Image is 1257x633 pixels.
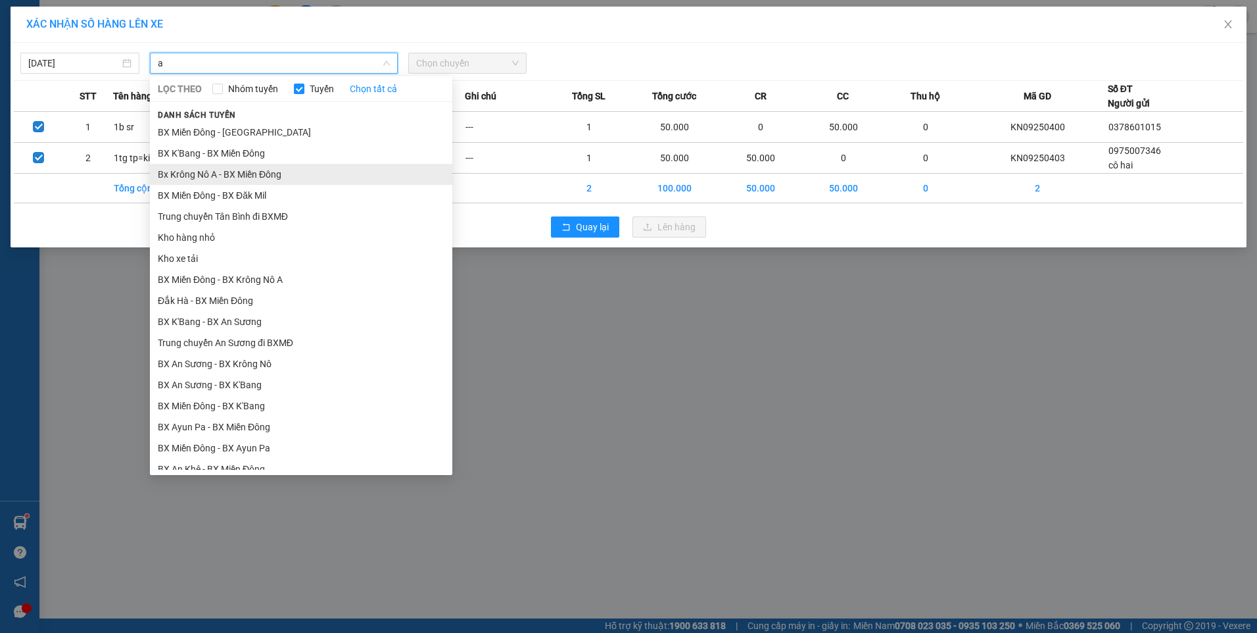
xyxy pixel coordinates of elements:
td: 0 [719,112,802,143]
span: XÁC NHẬN SỐ HÀNG LÊN XE [26,18,163,30]
span: Quay lại [576,220,609,234]
span: Danh sách tuyến [150,109,244,121]
li: BX Miền Đông - BX Krông Nô A [150,269,452,290]
span: Tổng SL [572,89,605,103]
span: STT [80,89,97,103]
li: BX Miền Đông - BX K'Bang [150,395,452,417]
li: BX Miền Đông - BX Đăk Mil [150,185,452,206]
li: Đắk Hà - BX Miền Đông [150,290,452,311]
td: 50.000 [630,143,719,174]
td: 50.000 [630,112,719,143]
td: 1 [548,112,630,143]
span: VP 214 [132,95,153,103]
a: Chọn tất cả [350,82,397,96]
span: Nơi nhận: [101,91,122,111]
li: Trung chuyển Tân Bình đi BXMĐ [150,206,452,227]
td: 1 [63,112,112,143]
strong: CÔNG TY TNHH [GEOGRAPHIC_DATA] 214 QL13 - P.26 - Q.BÌNH THẠNH - TP HCM 1900888606 [34,21,107,70]
td: Tổng cộng [113,174,196,203]
li: Trung chuyển An Sương đi BXMĐ [150,332,452,353]
span: Tuyến [304,82,339,96]
td: 1 [548,143,630,174]
li: BX K'Bang - BX Miền Đông [150,143,452,164]
img: logo [13,30,30,63]
li: BX Ayun Pa - BX Miền Đông [150,417,452,438]
td: --- [465,112,548,143]
td: --- [465,143,548,174]
strong: BIÊN NHẬN GỬI HÀNG HOÁ [45,79,153,89]
span: 06:05:56 [DATE] [125,59,185,69]
td: 1tg tp=kiện [113,143,196,174]
td: 50.000 [802,112,885,143]
td: 0 [885,174,968,203]
button: uploadLên hàng [632,216,706,238]
li: Kho xe tải [150,248,452,269]
li: BX K'Bang - BX An Sương [150,311,452,332]
td: 0 [885,112,968,143]
span: cô hai [1108,160,1133,170]
td: 1b sr [113,112,196,143]
li: BX Miền Đông - [GEOGRAPHIC_DATA] [150,122,452,143]
td: 2 [63,143,112,174]
span: 0975007346 [1108,145,1161,156]
td: 2 [967,174,1108,203]
button: rollbackQuay lại [551,216,619,238]
span: Tên hàng [113,89,152,103]
span: 0378601015 [1108,122,1161,132]
td: 0 [802,143,885,174]
span: Tổng cước [652,89,696,103]
span: down [383,59,391,67]
input: 15/09/2025 [28,56,120,70]
td: KN09250403 [967,143,1108,174]
span: Mã GD [1024,89,1051,103]
li: BX Miền Đông - BX Ayun Pa [150,438,452,459]
span: Chọn chuyến [416,53,519,73]
button: Close [1210,7,1246,43]
li: Bx Krông Nô A - BX Miền Đông [150,164,452,185]
li: Kho hàng nhỏ [150,227,452,248]
td: KN09250400 [967,112,1108,143]
td: 50.000 [719,143,802,174]
span: LỌC THEO [158,82,202,96]
span: PV Krông Nô [45,92,82,99]
span: CR [755,89,767,103]
div: Số ĐT Người gửi [1108,82,1150,111]
td: 50.000 [802,174,885,203]
li: BX An Sương - BX Krông Nô [150,353,452,374]
span: Nơi gửi: [13,91,27,111]
li: BX An Khê - BX Miền Đông [150,459,452,480]
span: close [1223,19,1233,30]
span: Ghi chú [465,89,496,103]
span: rollback [561,222,571,233]
td: 100.000 [630,174,719,203]
span: KN09250403 [132,49,185,59]
span: CC [837,89,849,103]
td: 50.000 [719,174,802,203]
li: BX An Sương - BX K'Bang [150,374,452,395]
span: Thu hộ [911,89,940,103]
span: Nhóm tuyến [223,82,283,96]
td: 0 [885,143,968,174]
td: 2 [548,174,630,203]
